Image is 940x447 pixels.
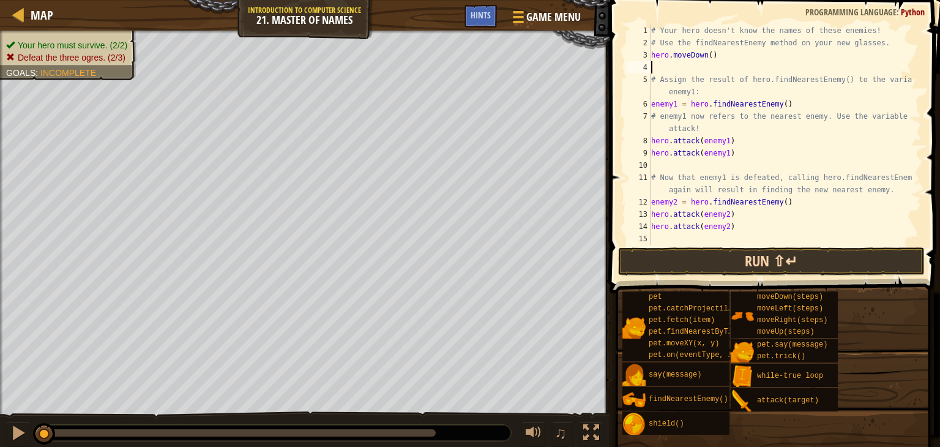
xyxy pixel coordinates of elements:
div: 15 [627,233,651,245]
span: Incomplete [40,68,96,78]
span: attack(target) [757,396,819,405]
img: portrait.png [731,304,754,328]
img: portrait.png [622,364,646,387]
span: Your hero must survive. (2/2) [18,40,127,50]
button: Ctrl + P: Pause [6,422,31,447]
div: 13 [627,208,651,220]
div: 8 [627,135,651,147]
span: findNearestEnemy() [649,395,728,404]
div: 16 [627,245,651,269]
button: Game Menu [503,5,588,34]
span: pet.findNearestByType(type) [649,328,767,336]
img: portrait.png [622,316,646,339]
span: pet.trick() [757,352,805,361]
div: 6 [627,98,651,110]
img: portrait.png [622,388,646,411]
div: 11 [627,171,651,196]
span: pet.moveXY(x, y) [649,339,719,348]
span: pet [649,293,662,301]
span: Goals [6,68,35,78]
li: Defeat the three ogres. [6,51,127,64]
span: Map [31,7,53,23]
span: Game Menu [526,9,581,25]
li: Your hero must survive. [6,39,127,51]
div: 7 [627,110,651,135]
span: Python [901,6,925,18]
div: 14 [627,220,651,233]
span: while-true loop [757,372,823,380]
span: Programming language [805,6,897,18]
div: 1 [627,24,651,37]
span: pet.fetch(item) [649,316,715,325]
span: moveDown(steps) [757,293,823,301]
button: Toggle fullscreen [579,422,603,447]
span: pet.catchProjectile(arrow) [649,304,763,313]
span: : [35,68,40,78]
img: portrait.png [731,340,754,364]
span: pet.say(message) [757,340,827,349]
span: moveLeft(steps) [757,304,823,313]
img: portrait.png [622,413,646,436]
div: 12 [627,196,651,208]
div: 2 [627,37,651,49]
a: Map [24,7,53,23]
div: 9 [627,147,651,159]
div: 10 [627,159,651,171]
button: Run ⇧↵ [618,247,925,276]
span: Defeat the three ogres. (2/3) [18,53,125,62]
button: Adjust volume [521,422,546,447]
span: shield() [649,419,684,428]
span: pet.on(eventType, handler) [649,351,763,359]
div: 5 [627,73,651,98]
span: ♫ [554,424,567,442]
span: Hints [471,9,491,21]
span: moveRight(steps) [757,316,827,325]
img: portrait.png [731,365,754,388]
button: ♫ [552,422,573,447]
span: : [897,6,901,18]
span: say(message) [649,370,701,379]
div: 3 [627,49,651,61]
span: moveUp(steps) [757,328,815,336]
img: portrait.png [731,389,754,413]
div: 4 [627,61,651,73]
